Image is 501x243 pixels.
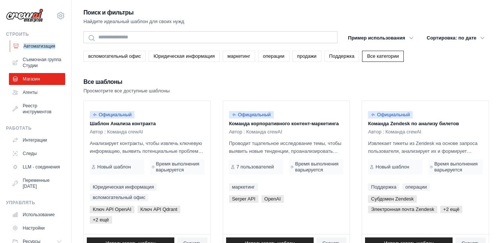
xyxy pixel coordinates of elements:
[9,174,65,192] a: Переменные [DATE]
[97,164,131,170] ya-tr-span: Новый шаблон
[329,53,355,59] ya-tr-span: Поддержка
[362,51,403,62] a: Все категории
[9,100,65,118] a: Реестр инструментов
[402,183,430,191] a: операции
[228,53,250,59] ya-tr-span: маркетинг
[90,129,143,135] ya-tr-span: Автор : Команда crewAI
[229,129,282,135] ya-tr-span: Автор : Команда crewAI
[427,34,477,42] ya-tr-span: Сортировка: по дате
[23,151,37,157] ya-tr-span: Следы
[23,89,38,95] ya-tr-span: Агенты
[368,141,478,162] ya-tr-span: Извлекает тикеты из Zendesk на основе запроса пользователя, анализирует их и формирует сводку.
[263,53,285,59] ya-tr-span: операции
[292,51,321,62] a: продажи
[375,164,409,170] ya-tr-span: Новый шаблон
[324,51,359,62] a: Поддержка
[83,51,146,62] a: вспомогательный офис
[6,126,32,131] ya-tr-span: Работать
[10,40,66,52] a: Автоматизация
[140,206,177,212] ya-tr-span: Ключ API Qdrant
[9,222,65,234] a: Настройки
[23,212,55,218] ya-tr-span: Использование
[23,177,62,189] ya-tr-span: Переменные [DATE]
[83,19,184,24] ya-tr-span: Найдите идеальный шаблон для своих нужд
[99,112,131,118] ya-tr-span: Официальный
[23,43,55,49] ya-tr-span: Автоматизация
[93,195,145,201] ya-tr-span: вспомогательный офис
[367,53,399,59] ya-tr-span: Все категории
[90,183,157,191] a: Юридическая информация
[443,206,460,212] ya-tr-span: +2 ещё
[23,57,62,69] ya-tr-span: Съемочная группа Студии
[9,73,65,85] a: Магазин
[223,51,255,62] a: маркетинг
[156,161,199,173] ya-tr-span: Время выполнения варьируется
[6,200,35,205] ya-tr-span: Управлять
[229,141,342,170] ya-tr-span: Проводит тщательное исследование темы, чтобы выявить новые тенденции, проанализировать стратегии ...
[153,53,215,59] ya-tr-span: Юридическая информация
[371,196,414,202] ya-tr-span: Субдомен Zendesk
[9,86,65,98] a: Агенты
[348,34,405,42] ya-tr-span: Пример использования
[405,184,427,190] ya-tr-span: операции
[149,51,219,62] a: Юридическая информация
[229,183,258,191] a: маркетинг
[377,112,410,118] ya-tr-span: Официальный
[23,137,47,143] ya-tr-span: Интеграции
[368,183,399,191] a: Поддержка
[90,194,148,201] a: вспомогательный офис
[9,161,65,173] a: LLM - соединения
[83,88,170,94] ya-tr-span: Просмотрите все доступные шаблоны
[23,225,45,231] ya-tr-span: Настройки
[9,209,65,221] a: Использование
[343,31,418,45] button: Пример использования
[264,196,281,202] ya-tr-span: OpenAI
[232,196,256,202] ya-tr-span: Serper API
[83,79,122,85] ya-tr-span: Все шаблоны
[371,206,434,212] ya-tr-span: Электронная почта Zendesk
[422,31,489,45] button: Сортировка: по дате
[9,148,65,160] a: Следы
[258,51,289,62] a: операции
[9,54,65,72] a: Съемочная группа Студии
[83,9,133,16] ya-tr-span: Поиск и фильтры
[6,9,43,23] img: Логотип
[6,32,29,37] ya-tr-span: Строить
[229,121,339,126] ya-tr-span: Команда корпоративного контент-маркетинга
[23,164,60,170] ya-tr-span: LLM - соединения
[368,121,459,126] ya-tr-span: Команда Zendesk по анализу билетов
[237,164,274,170] ya-tr-span: 7 пользователей
[23,76,40,82] ya-tr-span: Магазин
[368,129,421,135] ya-tr-span: Автор : Команда crewAI
[88,53,141,59] ya-tr-span: вспомогательный офис
[90,141,203,178] ya-tr-span: Анализирует контракты, чтобы извлечь ключевую информацию, выявить потенциальные проблемы и предос...
[93,217,109,223] ya-tr-span: +2 ещё
[297,53,317,59] ya-tr-span: продажи
[295,161,338,173] ya-tr-span: Время выполнения варьируется
[23,103,62,115] ya-tr-span: Реестр инструментов
[238,112,271,118] ya-tr-span: Официальный
[434,161,478,173] ya-tr-span: Время выполнения варьируется
[93,184,154,190] ya-tr-span: Юридическая информация
[93,206,131,212] ya-tr-span: Ключ API OpenAI
[9,134,65,146] a: Интеграции
[232,184,255,190] ya-tr-span: маркетинг
[371,184,396,190] ya-tr-span: Поддержка
[90,121,156,126] ya-tr-span: Шаблон Анализа контракта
